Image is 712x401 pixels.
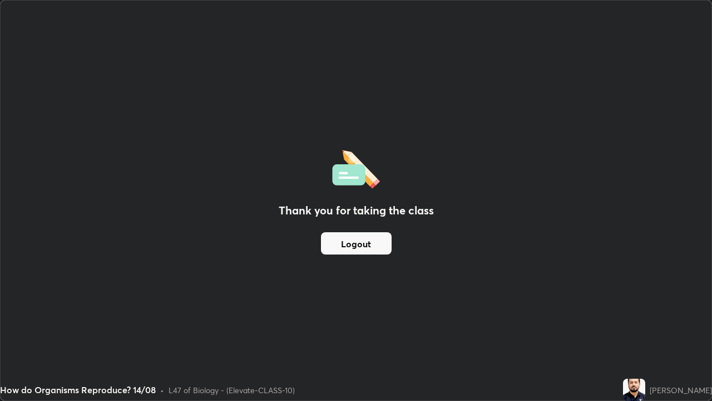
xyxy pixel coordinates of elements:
[279,202,434,219] h2: Thank you for taking the class
[623,379,645,401] img: b70e2f7e28e142109811dcc96d18e639.jpg
[160,384,164,396] div: •
[321,232,392,255] button: Logout
[169,384,295,396] div: L47 of Biology - (Elevate-CLASS-10)
[332,146,380,189] img: offlineFeedback.1438e8b3.svg
[650,384,712,396] div: [PERSON_NAME]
